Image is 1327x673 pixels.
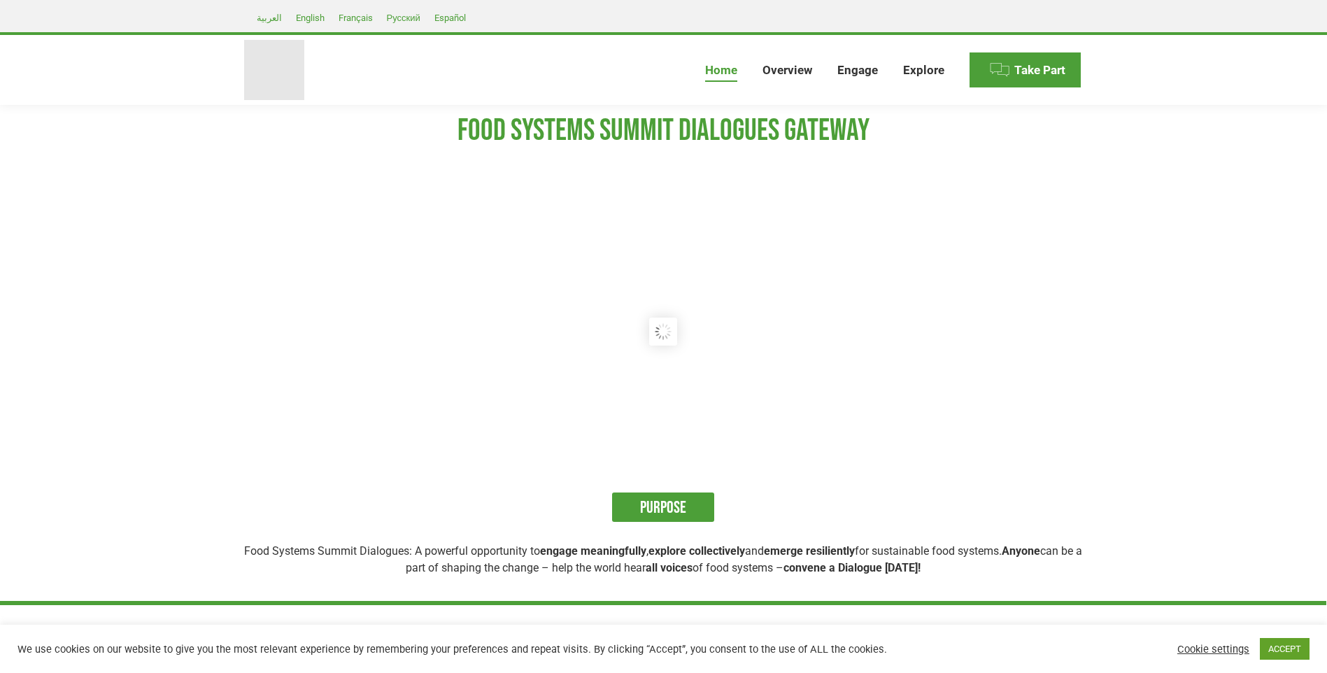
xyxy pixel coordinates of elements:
strong: emerge resiliently [764,544,855,558]
a: English [289,9,332,26]
p: Food Systems Summit Dialogues: A powerful opportunity to , and for sustainable food systems. can ... [244,543,1083,576]
span: Español [434,13,466,23]
h1: FOOD SYSTEMS SUMMIT DIALOGUES GATEWAY [244,112,1084,150]
span: Explore [903,63,944,78]
span: Engage [837,63,878,78]
a: Русский [380,9,427,26]
strong: Anyone [1002,544,1040,558]
h3: PURPOSE [612,493,714,522]
span: Home [705,63,737,78]
span: Français [339,13,373,23]
a: العربية [250,9,289,26]
strong: convene a Dialogue [DATE]! [783,561,921,574]
img: Menu icon [989,59,1010,80]
div: We use cookies on our website to give you the most relevant experience by remembering your prefer... [17,643,922,656]
span: Overview [762,63,812,78]
a: ACCEPT [1260,638,1310,660]
strong: engage meaningfully [540,544,646,558]
img: Food Systems Summit Dialogues [244,40,304,100]
strong: explore collectively [648,544,745,558]
span: Take Part [1014,63,1065,78]
span: English [296,13,325,23]
strong: all voices [646,561,693,574]
span: العربية [257,13,282,23]
a: Cookie settings [1177,643,1249,656]
span: Русский [387,13,420,23]
a: Español [427,9,473,26]
a: Français [332,9,380,26]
